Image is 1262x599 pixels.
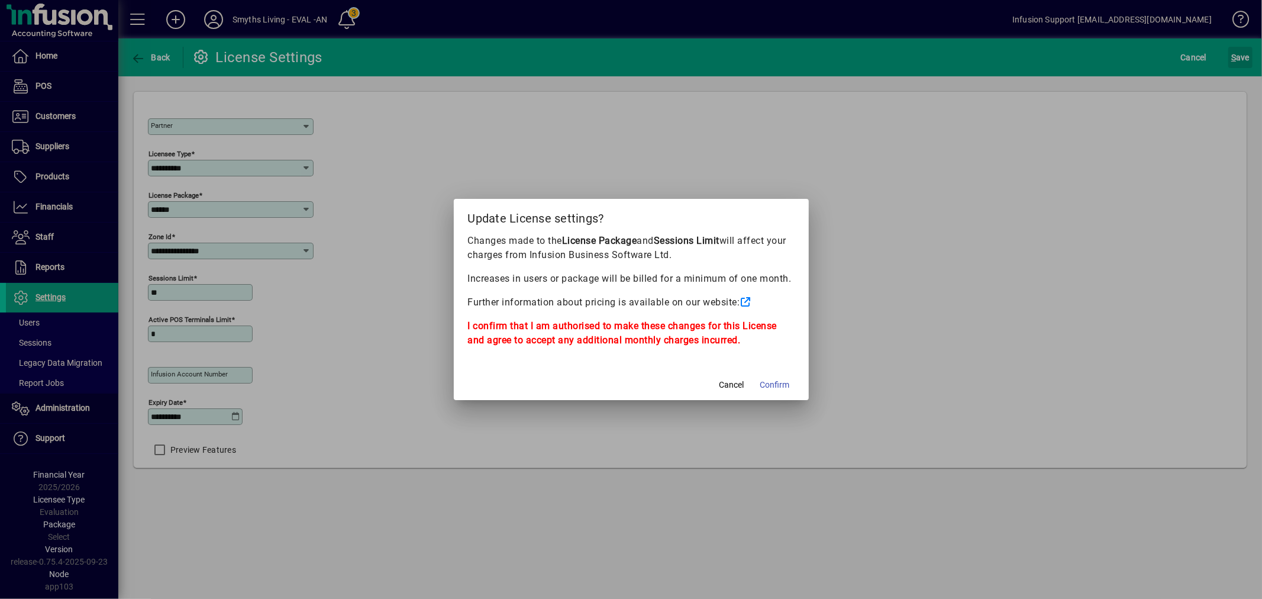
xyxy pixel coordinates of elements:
[468,272,795,286] p: Increases in users or package will be billed for a minimum of one month.
[454,199,809,233] h2: Update License settings?
[562,235,637,246] b: License Package
[713,374,751,395] button: Cancel
[719,379,744,391] span: Cancel
[760,379,790,391] span: Confirm
[756,374,795,395] button: Confirm
[654,235,719,246] b: Sessions Limit
[468,295,795,310] p: Further information about pricing is available on our website:
[468,320,777,346] b: I confirm that I am authorised to make these changes for this License and agree to accept any add...
[468,234,795,262] p: Changes made to the and will affect your charges from Infusion Business Software Ltd.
